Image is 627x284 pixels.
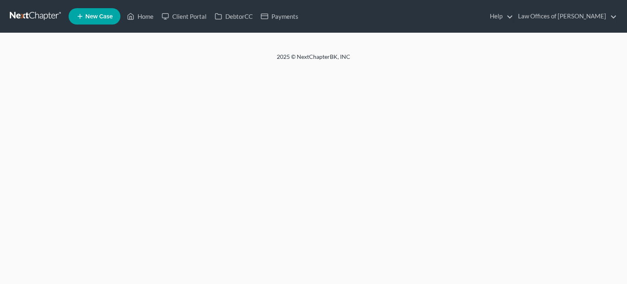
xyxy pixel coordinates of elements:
a: DebtorCC [211,9,257,24]
a: Law Offices of [PERSON_NAME] [514,9,617,24]
div: 2025 © NextChapterBK, INC [81,53,546,67]
a: Home [123,9,158,24]
a: Client Portal [158,9,211,24]
new-legal-case-button: New Case [69,8,120,25]
a: Help [486,9,513,24]
a: Payments [257,9,302,24]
